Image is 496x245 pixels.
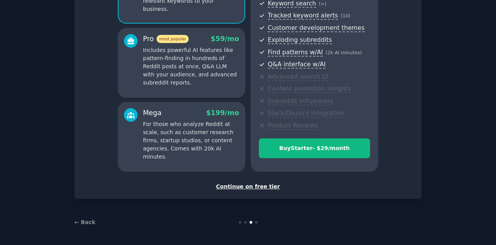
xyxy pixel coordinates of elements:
[268,122,318,130] span: Product Reviews
[268,48,323,57] span: Find patterns w/AI
[206,109,239,117] span: $ 199 /mo
[268,36,332,44] span: Exploding subreddits
[143,34,189,44] div: Pro
[268,24,365,32] span: Customer development themes
[341,13,350,19] span: ( 10 )
[325,50,362,55] span: ( 2k AI minutes )
[268,85,351,93] span: Content promotion insights
[268,97,333,105] span: Subreddit influencers
[143,120,239,161] p: For those who analyze Reddit at scale, such as customer research firms, startup studios, or conte...
[74,219,95,225] a: ← Back
[268,109,344,117] span: Slack/Discord integration
[259,138,370,158] button: BuyStarter- $29/month
[268,60,325,69] span: Q&A interface w/AI
[268,12,338,20] span: Tracked keyword alerts
[143,108,162,118] div: Mega
[268,73,328,81] span: Advanced search UI
[83,183,413,191] div: Continue on free tier
[319,1,327,7] span: ( ∞ )
[211,35,239,43] span: $ 59 /mo
[259,144,370,152] div: Buy Starter - $ 29 /month
[143,46,239,87] p: Includes powerful AI features like pattern-finding in hundreds of Reddit posts at once, Q&A LLM w...
[157,35,189,43] span: most popular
